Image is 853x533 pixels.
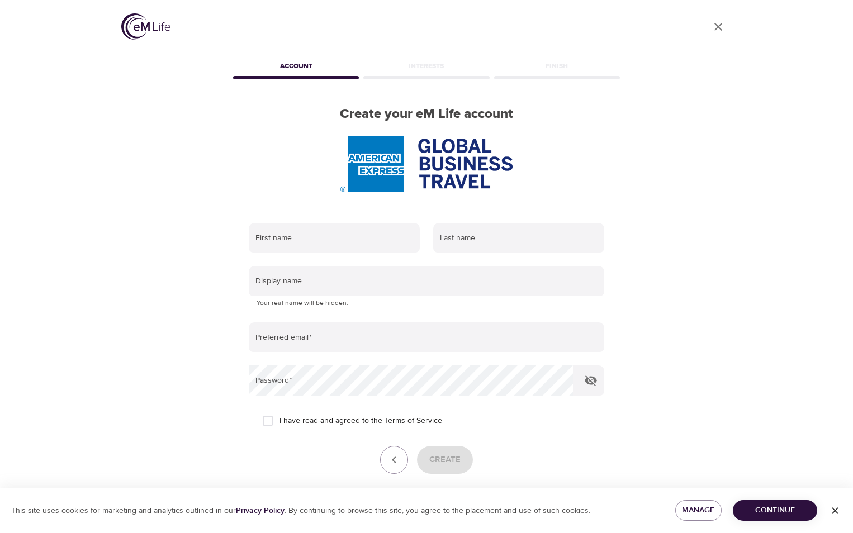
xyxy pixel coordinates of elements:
[340,136,513,192] img: AmEx%20GBT%20logo.png
[705,13,732,40] a: close
[231,106,622,122] h2: Create your eM Life account
[279,415,442,427] span: I have read and agreed to the
[385,415,442,427] a: Terms of Service
[684,503,713,517] span: Manage
[675,500,722,521] button: Manage
[733,500,817,521] button: Continue
[257,298,596,309] p: Your real name will be hidden.
[742,503,808,517] span: Continue
[121,13,170,40] img: logo
[236,506,285,516] a: Privacy Policy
